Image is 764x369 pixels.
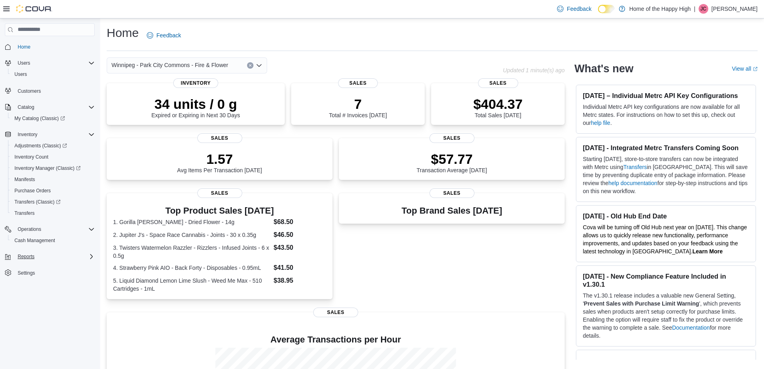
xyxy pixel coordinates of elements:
[583,155,749,195] p: Starting [DATE], store-to-store transfers can now be integrated with Metrc using in [GEOGRAPHIC_D...
[11,152,52,162] a: Inventory Count
[8,185,98,196] button: Purchase Orders
[14,176,35,183] span: Manifests
[11,114,68,123] a: My Catalog (Classic)
[18,88,41,94] span: Customers
[8,196,98,208] a: Transfers (Classic)
[8,174,98,185] button: Manifests
[11,69,30,79] a: Users
[14,71,27,77] span: Users
[8,235,98,246] button: Cash Management
[583,224,747,255] span: Cova will be turning off Old Hub next year on [DATE]. This change allows us to quickly release ne...
[8,208,98,219] button: Transfers
[247,62,253,69] button: Clear input
[430,188,474,198] span: Sales
[608,180,657,186] a: help documentation
[591,120,610,126] a: help file
[18,270,35,276] span: Settings
[693,248,723,255] a: Learn More
[18,131,37,138] span: Inventory
[5,38,95,300] nav: Complex example
[598,5,615,13] input: Dark Mode
[574,62,633,75] h2: What's new
[623,164,647,170] a: Transfers
[14,86,95,96] span: Customers
[152,96,240,118] div: Expired or Expiring in Next 30 Days
[14,252,38,261] button: Reports
[2,224,98,235] button: Operations
[18,60,30,66] span: Users
[584,300,699,307] strong: Prevent Sales with Purchase Limit Warning
[583,144,749,152] h3: [DATE] - Integrated Metrc Transfers Coming Soon
[2,267,98,279] button: Settings
[2,251,98,262] button: Reports
[503,67,565,73] p: Updated 1 minute(s) ago
[8,113,98,124] a: My Catalog (Classic)
[583,103,749,127] p: Individual Metrc API key configurations are now available for all Metrc states. For instructions ...
[473,96,523,118] div: Total Sales [DATE]
[417,151,487,167] p: $57.77
[14,237,55,244] span: Cash Management
[11,141,70,151] a: Adjustments (Classic)
[14,199,61,205] span: Transfers (Classic)
[113,244,270,260] dt: 3. Twisters Watermelon Razzler - Rizzlers - Infused Joints - 6 x 0.5g
[11,236,58,245] a: Cash Management
[14,130,95,139] span: Inventory
[14,143,67,149] span: Adjustments (Classic)
[274,217,326,227] dd: $68.50
[583,92,749,100] h3: [DATE] – Individual Metrc API Key Configurations
[14,58,33,68] button: Users
[14,252,95,261] span: Reports
[18,253,34,260] span: Reports
[11,163,84,173] a: Inventory Manager (Classic)
[197,133,242,143] span: Sales
[11,197,95,207] span: Transfers (Classic)
[14,224,95,234] span: Operations
[430,133,474,143] span: Sales
[14,102,37,112] button: Catalog
[583,272,749,288] h3: [DATE] - New Compliance Feature Included in v1.30.1
[18,104,34,110] span: Catalog
[111,60,228,70] span: Winnipeg - Park City Commons - Fire & Flower
[14,268,38,278] a: Settings
[274,243,326,253] dd: $43.50
[14,154,49,160] span: Inventory Count
[197,188,242,198] span: Sales
[173,78,218,88] span: Inventory
[2,129,98,140] button: Inventory
[478,78,518,88] span: Sales
[274,263,326,273] dd: $41.50
[11,186,95,196] span: Purchase Orders
[14,86,44,96] a: Customers
[113,206,326,216] h3: Top Product Sales [DATE]
[329,96,387,118] div: Total # Invoices [DATE]
[8,140,98,151] a: Adjustments (Classic)
[14,165,81,171] span: Inventory Manager (Classic)
[14,224,45,234] button: Operations
[329,96,387,112] p: 7
[156,31,181,39] span: Feedback
[583,292,749,340] p: The v1.30.1 release includes a valuable new General Setting, ' ', which prevents sales when produ...
[14,102,95,112] span: Catalog
[2,41,98,53] button: Home
[18,44,30,50] span: Home
[753,67,758,71] svg: External link
[338,78,378,88] span: Sales
[11,69,95,79] span: Users
[107,25,139,41] h1: Home
[274,276,326,285] dd: $38.95
[583,212,749,220] h3: [DATE] - Old Hub End Date
[11,197,64,207] a: Transfers (Classic)
[256,62,262,69] button: Open list of options
[711,4,758,14] p: [PERSON_NAME]
[11,208,95,218] span: Transfers
[152,96,240,112] p: 34 units / 0 g
[11,208,38,218] a: Transfers
[473,96,523,112] p: $404.37
[16,5,52,13] img: Cova
[2,57,98,69] button: Users
[11,141,95,151] span: Adjustments (Classic)
[11,114,95,123] span: My Catalog (Classic)
[113,231,270,239] dt: 2. Jupiter J's - Space Race Cannabis - Joints - 30 x 0.35g
[14,42,95,52] span: Home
